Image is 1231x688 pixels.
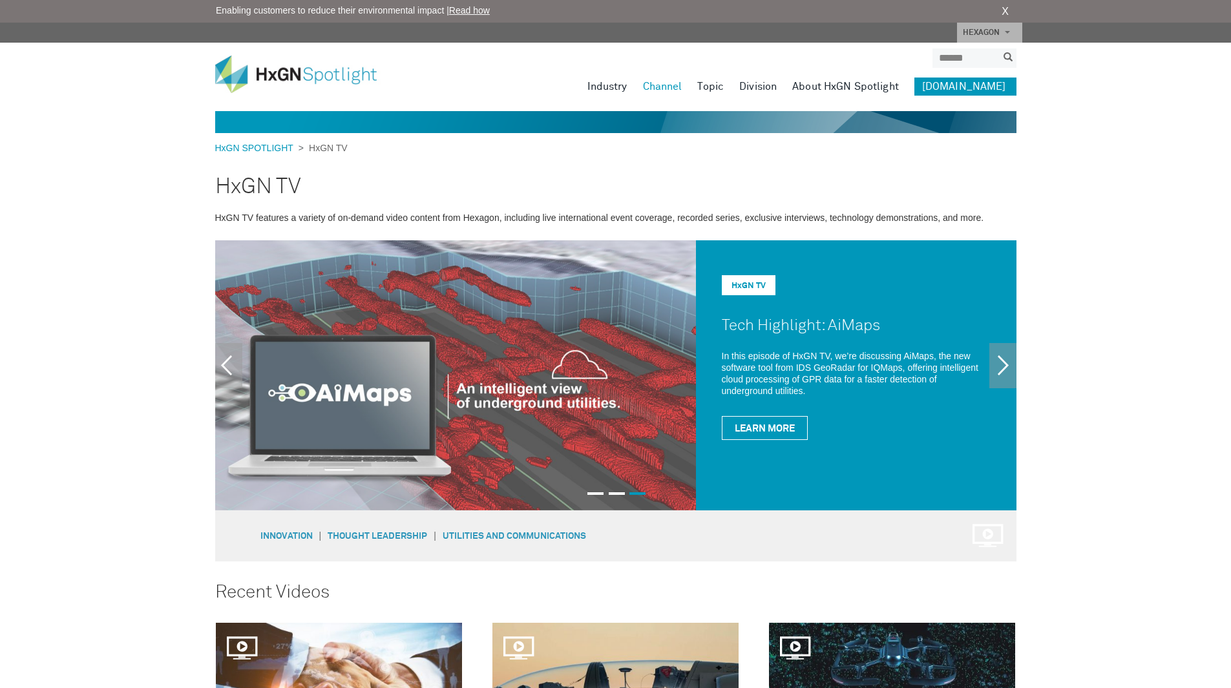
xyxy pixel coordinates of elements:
a: Innovation [260,532,313,541]
a: HxGN TV [731,282,766,290]
span: | [427,530,443,541]
a: Division [739,78,777,96]
a: Previous [215,343,242,388]
span: | [313,530,328,541]
a: Learn More [722,416,808,440]
a: Thought Leadership [328,532,427,541]
a: Tech Highlight: AiMaps [722,318,880,333]
h2: HxGN TV [215,165,1016,209]
span: Enabling customers to reduce their environmental impact | [216,4,490,17]
a: [DOMAIN_NAME] [914,78,1016,96]
a: Next [989,343,1016,388]
span: HxGN TV [304,143,348,153]
a: Topic [697,78,724,96]
a: Channel [643,78,682,96]
a: Read how [449,5,490,16]
a: HxGN SPOTLIGHT [215,143,299,153]
img: Tech Highlight: AiMaps [215,240,696,510]
a: Industry [587,78,627,96]
img: HxGN Spotlight [215,56,396,93]
p: HxGN TV features a variety of on-demand video content from Hexagon, including live international ... [215,212,1016,224]
h3: Recent Videos [215,583,1016,603]
a: Utilities and communications [443,532,586,541]
div: > [215,141,348,155]
a: About HxGN Spotlight [792,78,899,96]
p: In this episode of HxGN TV, we’re discussing AiMaps, the new software tool from IDS GeoRadar for ... [722,350,991,397]
a: HEXAGON [957,23,1022,43]
a: X [1002,4,1009,19]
